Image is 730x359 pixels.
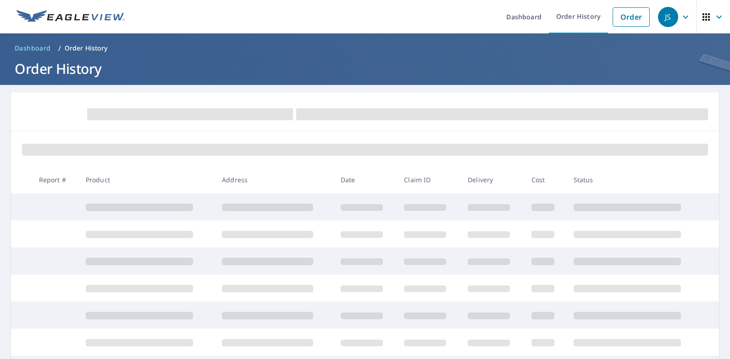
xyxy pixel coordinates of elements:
[215,166,333,193] th: Address
[460,166,524,193] th: Delivery
[11,41,55,56] a: Dashboard
[658,7,678,27] div: JS
[397,166,460,193] th: Claim ID
[17,10,125,24] img: EV Logo
[58,43,61,54] li: /
[32,166,78,193] th: Report #
[613,7,650,27] a: Order
[78,166,215,193] th: Product
[524,166,566,193] th: Cost
[11,41,719,56] nav: breadcrumb
[11,59,719,78] h1: Order History
[15,44,51,53] span: Dashboard
[566,166,703,193] th: Status
[65,44,108,53] p: Order History
[333,166,397,193] th: Date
